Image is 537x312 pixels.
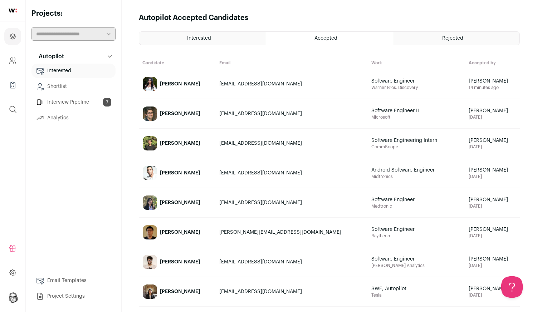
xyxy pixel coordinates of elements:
iframe: Help Scout Beacon - Open [501,276,523,298]
th: Accepted by [465,56,520,69]
div: [PERSON_NAME] [160,288,200,295]
div: [EMAIL_ADDRESS][DOMAIN_NAME] [219,80,365,88]
div: [PERSON_NAME] [160,80,200,88]
span: Software Engineer [371,226,457,233]
div: [EMAIL_ADDRESS][DOMAIN_NAME] [219,140,365,147]
span: Rejected [442,36,463,41]
span: Medtronic [371,203,461,209]
span: Software Engineer [371,256,457,263]
a: [PERSON_NAME] [139,70,215,98]
span: Warner Bros. Discovery [371,85,461,90]
span: Accepted [314,36,337,41]
img: wellfound-shorthand-0d5821cbd27db2630d0214b213865d53afaa358527fdda9d0ea32b1df1b89c2c.svg [9,9,17,13]
a: Analytics [31,111,116,125]
img: 86c9bf7e582f0799d855c883a0f5e67055d73ce3c96635c370bf9cb0d0cddab1.jpg [143,107,157,121]
span: Microsoft [371,114,461,120]
a: Email Templates [31,273,116,288]
th: Candidate [139,56,216,69]
a: [PERSON_NAME] [139,129,215,158]
span: Software Engineer [371,78,457,85]
img: ea49ce3c18b4d605c6cc876da538ecb305a2f6288f901e89f43c1f247fddbb3c.jpg [143,136,157,150]
span: 14 minutes ago [469,85,516,90]
span: SWE, Autopilot [371,285,457,292]
span: [DATE] [469,203,516,209]
img: fe8001141bec14c261b64a340d2d8dcad484b179f8a218e9d17c951486a4144a.jpg [143,284,157,299]
div: [PERSON_NAME] [160,258,200,266]
a: [PERSON_NAME] [139,277,215,306]
a: Interested [139,32,266,45]
img: 7b62f765d924cf448c7d341bc3ac001a3178e38ce3908eccf394ff3ba10ff92d.jpg [143,166,157,180]
a: Company Lists [4,76,21,94]
span: [DATE] [469,263,516,268]
a: Company and ATS Settings [4,52,21,69]
span: Android Software Engineer [371,167,457,174]
h1: Autopilot Accepted Candidates [139,13,248,23]
span: [PERSON_NAME] [469,285,516,292]
div: [EMAIL_ADDRESS][DOMAIN_NAME] [219,258,365,266]
button: Autopilot [31,49,116,64]
div: [PERSON_NAME] [160,199,200,206]
th: Email [216,56,368,69]
span: 7 [103,98,111,107]
span: [PERSON_NAME] [469,167,516,174]
a: [PERSON_NAME] [139,159,215,187]
a: Shortlist [31,79,116,94]
div: [PERSON_NAME] [160,169,200,177]
span: [PERSON_NAME] [469,78,516,85]
span: Midtronics [371,174,461,179]
div: [EMAIL_ADDRESS][DOMAIN_NAME] [219,169,365,177]
a: [PERSON_NAME] [139,99,215,128]
span: Software Engineer II [371,107,457,114]
a: Interested [31,64,116,78]
div: [PERSON_NAME] [160,229,200,236]
span: [PERSON_NAME] Analytics [371,263,461,268]
a: [PERSON_NAME] [139,218,215,247]
a: Project Settings [31,289,116,303]
img: cedb10631c463e2c8d1d75c834e78f531cf1d0abdb216a5d606177d626682016.jpg [143,255,157,269]
div: [EMAIL_ADDRESS][DOMAIN_NAME] [219,199,365,206]
span: [DATE] [469,114,516,120]
img: 8200c31dbe12dae46a348ee62600d87e6bf0f9d6a4530730dc260d5c32078b69.jpg [143,225,157,239]
span: [DATE] [469,174,516,179]
a: [PERSON_NAME] [139,188,215,217]
a: Rejected [393,32,519,45]
a: [PERSON_NAME] [139,248,215,276]
span: [PERSON_NAME] [469,107,516,114]
span: [PERSON_NAME] [469,226,516,233]
div: [EMAIL_ADDRESS][DOMAIN_NAME] [219,288,365,295]
img: 80b0edb0302e5a8c125152c0f4901a81dd97a6798dd24e649e61ca7d96a222b2.jpg [143,77,157,91]
th: Work [368,56,465,69]
div: [EMAIL_ADDRESS][DOMAIN_NAME] [219,110,365,117]
h2: Projects: [31,9,116,19]
a: Projects [4,28,21,45]
span: [DATE] [469,144,516,150]
span: [DATE] [469,233,516,239]
div: [PERSON_NAME][EMAIL_ADDRESS][DOMAIN_NAME] [219,229,365,236]
span: [PERSON_NAME] [469,256,516,263]
span: [DATE] [469,292,516,298]
span: [PERSON_NAME] [469,137,516,144]
span: Software Engineering Intern [371,137,457,144]
span: Interested [187,36,211,41]
div: [PERSON_NAME] [160,110,200,117]
span: Tesla [371,292,461,298]
span: Software Engineer [371,196,457,203]
p: Autopilot [34,52,64,61]
span: Raytheon [371,233,461,239]
div: [PERSON_NAME] [160,140,200,147]
a: Interview Pipeline7 [31,95,116,109]
img: 2818868-medium_jpg [7,291,19,303]
span: CommScope [371,144,461,150]
button: Open dropdown [7,291,19,303]
span: [PERSON_NAME] [469,196,516,203]
img: 86a631fa419c78cc344c0a2c9e4a0ca8b46d809305e3814a58f502afe0fba013.jpg [143,195,157,210]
